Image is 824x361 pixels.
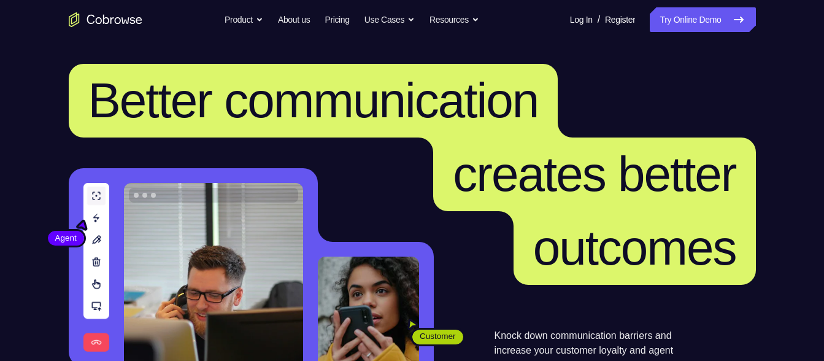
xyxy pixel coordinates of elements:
[278,7,310,32] a: About us
[650,7,755,32] a: Try Online Demo
[605,7,635,32] a: Register
[533,220,736,275] span: outcomes
[364,7,415,32] button: Use Cases
[69,12,142,27] a: Go to the home page
[88,73,539,128] span: Better communication
[225,7,263,32] button: Product
[325,7,349,32] a: Pricing
[429,7,479,32] button: Resources
[598,12,600,27] span: /
[570,7,593,32] a: Log In
[453,147,736,201] span: creates better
